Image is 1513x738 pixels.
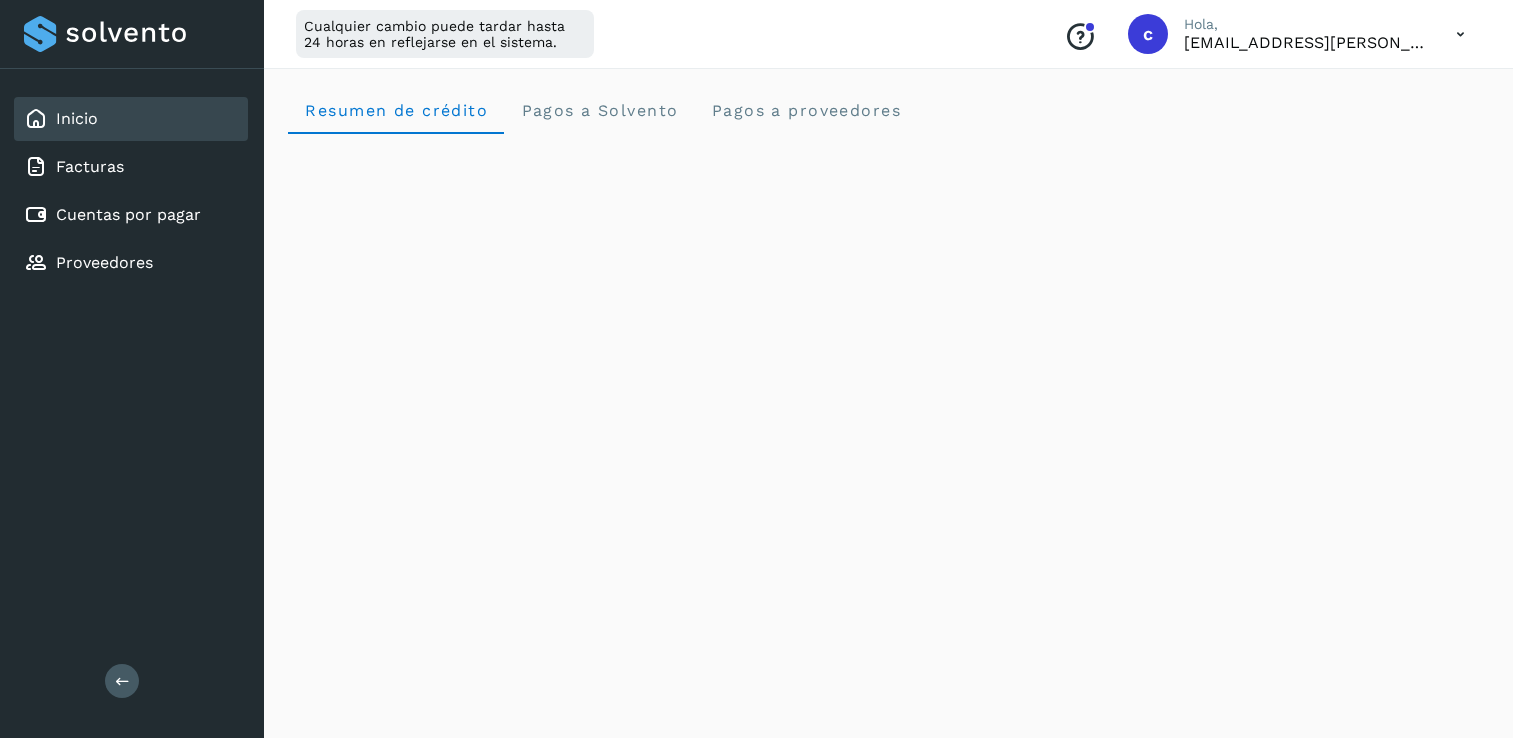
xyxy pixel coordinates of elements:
[520,101,678,120] span: Pagos a Solvento
[710,101,901,120] span: Pagos a proveedores
[296,10,594,58] div: Cualquier cambio puede tardar hasta 24 horas en reflejarse en el sistema.
[14,97,248,141] div: Inicio
[14,193,248,237] div: Cuentas por pagar
[14,145,248,189] div: Facturas
[1184,33,1424,52] p: coral.lorenzo@clgtransportes.com
[304,101,488,120] span: Resumen de crédito
[56,253,153,272] a: Proveedores
[14,241,248,285] div: Proveedores
[56,205,201,224] a: Cuentas por pagar
[1184,16,1424,33] p: Hola,
[56,157,124,176] a: Facturas
[56,109,98,128] a: Inicio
